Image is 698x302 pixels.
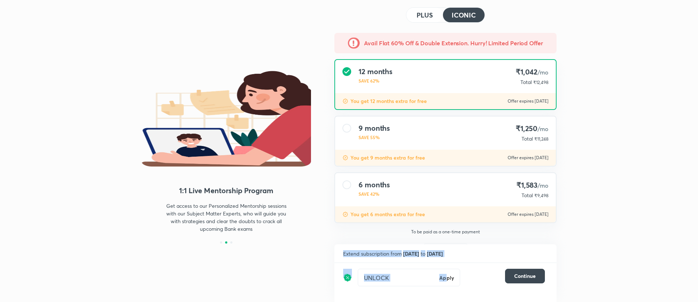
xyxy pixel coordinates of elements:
img: discount [342,98,348,104]
h4: ₹1,042 [516,67,549,77]
button: PLUS [406,8,443,22]
img: - [348,37,360,49]
span: /mo [538,181,549,189]
h4: ₹1,250 [516,124,549,134]
p: You get 6 months extra for free [350,211,425,218]
button: Continue [505,269,545,283]
span: Extend subscription from to [343,250,444,257]
span: ₹11,248 [534,136,549,142]
span: /mo [538,125,549,133]
h4: 1:1 Live Mentorship Program [141,185,311,196]
span: Continue [514,272,536,280]
span: [DATE] [427,250,443,257]
p: Offer expires [DATE] [508,155,549,161]
span: ₹9,498 [534,193,549,198]
img: 1_1_Mentor_Creative_e302d008be.png [141,39,311,167]
p: Get access to our Personalized Mentorship sessions with our Subject Matter Experts, who will guid... [163,202,290,233]
span: [DATE] [403,250,419,257]
h6: Apply [439,274,454,282]
p: SAVE 55% [359,134,390,141]
p: Offer expires [DATE] [508,98,549,104]
h4: ₹1,583 [516,180,549,190]
input: Have a referral code? [358,269,436,286]
p: You get 9 months extra for free [350,154,425,161]
h5: Avail Flat 60% Off & Double Extension. Hurry! Limited Period Offer [364,39,543,47]
p: SAVE 62% [359,77,392,84]
p: To be paid as a one-time payment [329,229,562,235]
p: Offer expires [DATE] [508,211,549,217]
h4: 6 months [359,180,390,189]
h4: 12 months [359,67,392,76]
p: You get 12 months extra for free [350,98,427,105]
h4: PLUS [417,12,433,18]
p: Total [520,79,532,86]
p: SAVE 42% [359,191,390,197]
img: discount [342,211,348,217]
button: View all plans [423,244,469,258]
img: discount [342,155,348,161]
button: ICONIC [443,8,485,22]
p: Total [521,135,533,142]
h4: 9 months [359,124,390,133]
span: ₹12,498 [533,80,549,85]
img: discount [343,269,352,286]
p: Total [521,192,533,199]
span: /mo [538,68,549,76]
h4: ICONIC [452,12,476,18]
